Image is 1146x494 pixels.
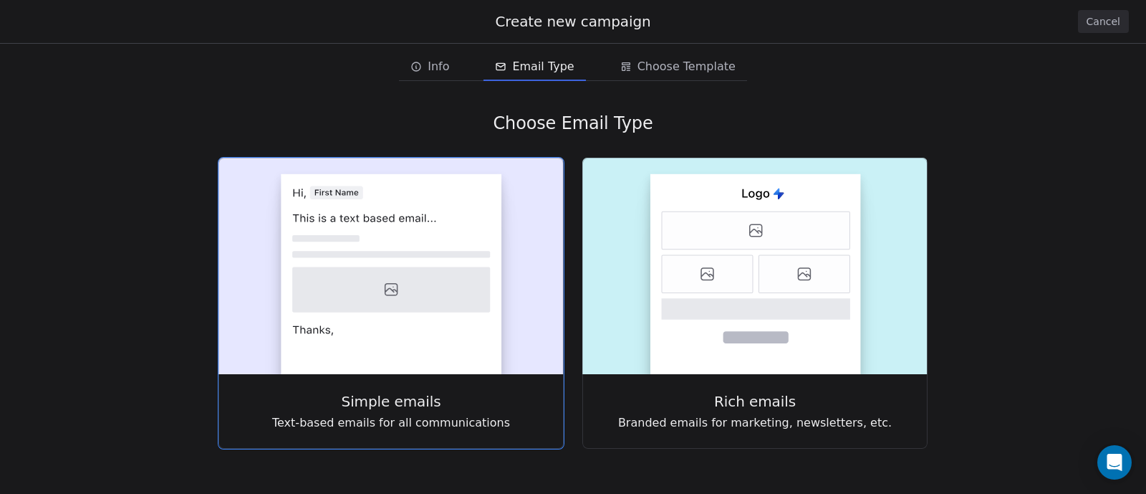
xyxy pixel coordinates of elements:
div: Choose Email Type [218,113,928,134]
span: Email Type [512,58,574,75]
div: Open Intercom Messenger [1097,445,1132,480]
button: Cancel [1078,10,1129,33]
div: Create new campaign [17,11,1129,32]
span: Choose Template [637,58,736,75]
span: Info [428,58,449,75]
span: Branded emails for marketing, newsletters, etc. [618,414,892,432]
div: email creation steps [399,52,747,81]
span: Simple emails [342,391,441,412]
span: Text-based emails for all communications [272,414,510,432]
span: Rich emails [714,391,796,412]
